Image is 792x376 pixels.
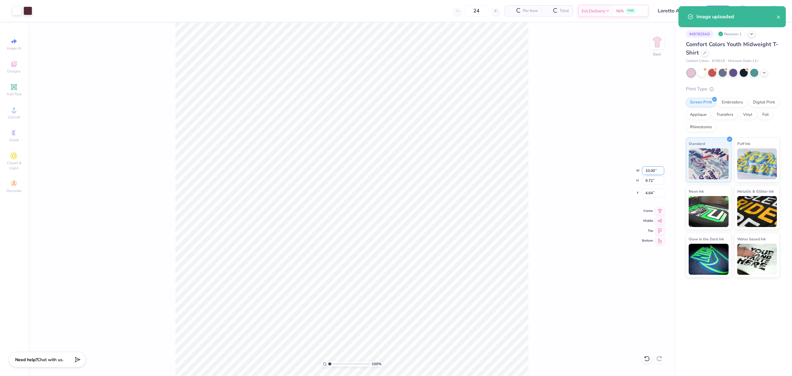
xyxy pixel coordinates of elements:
[616,8,624,14] span: N/A
[7,46,21,51] span: Image AI
[717,30,745,38] div: Revision 1
[689,244,729,275] img: Glow in the Dark Ink
[737,188,774,195] span: Metallic & Glitter Ink
[739,110,756,120] div: Vinyl
[686,59,709,64] span: Comfort Colors
[3,160,25,170] span: Clipart & logos
[560,8,569,14] span: Total
[728,59,759,64] span: Minimum Order: 12 +
[686,30,713,38] div: # 497825AD
[712,110,737,120] div: Transfers
[749,98,779,107] div: Digital Print
[758,110,773,120] div: Foil
[627,9,634,13] span: FREE
[689,148,729,179] img: Standard
[737,148,777,179] img: Puff Ink
[737,140,750,147] span: Puff Ink
[642,209,653,213] span: Center
[777,13,781,20] button: close
[372,361,381,367] span: 100 %
[651,36,663,48] img: Back
[642,238,653,243] span: Bottom
[523,8,538,14] span: Per Item
[689,196,729,227] img: Neon Ink
[6,92,21,97] span: Add Text
[7,69,21,74] span: Designs
[737,244,777,275] img: Water based Ink
[6,188,21,193] span: Decorate
[686,85,780,93] div: Print Type
[689,140,705,147] span: Standard
[642,229,653,233] span: Top
[686,41,778,56] span: Comfort Colors Youth Midweight T-Shirt
[37,357,63,363] span: Chat with us.
[712,59,725,64] span: # C9018
[8,115,20,120] span: Upload
[737,196,777,227] img: Metallic & Glitter Ink
[653,5,699,17] input: Untitled Design
[689,188,704,195] span: Neon Ink
[696,13,777,20] div: Image uploaded
[464,5,489,16] input: – –
[718,98,747,107] div: Embroidery
[653,51,661,57] div: Back
[642,219,653,223] span: Middle
[15,357,37,363] strong: Need help?
[582,8,605,14] span: Est. Delivery
[686,123,716,132] div: Rhinestones
[9,138,19,142] span: Greek
[686,110,711,120] div: Applique
[689,236,724,242] span: Glow in the Dark Ink
[686,98,716,107] div: Screen Print
[737,236,766,242] span: Water based Ink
